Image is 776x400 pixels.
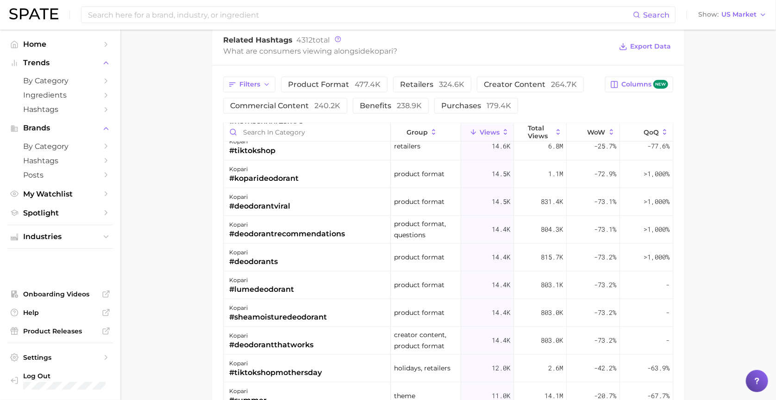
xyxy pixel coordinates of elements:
[23,308,97,317] span: Help
[644,197,670,206] span: >1,000%
[588,129,606,136] span: WoW
[492,168,510,179] span: 14.5k
[7,369,113,393] a: Log out. Currently logged in with e-mail hicks.ll@pg.com.
[548,363,563,374] span: 2.6m
[394,329,457,351] span: creator content, product format
[23,76,97,85] span: by Category
[492,224,510,235] span: 14.4k
[594,196,616,207] span: -73.1%
[644,252,670,261] span: >1,000%
[229,164,299,175] div: kopari
[7,56,113,70] button: Trends
[229,312,327,323] div: #sheamoisturedeodorant
[548,141,563,152] span: 6.8m
[9,8,58,19] img: SPATE
[23,209,97,217] span: Spotlight
[224,133,673,160] button: kopari#tiktokshopretailers14.6k6.8m-25.7%-77.6%
[647,141,670,152] span: -77.6%
[666,335,670,346] span: -
[229,284,294,295] div: #lumedeodorant
[594,363,616,374] span: -42.2%
[224,299,673,327] button: kopari#sheamoisturedeodorantproduct format14.4k803.0k-73.2%-
[224,244,673,271] button: kopari#deodorantsproduct format14.4k815.7k-73.2%>1,000%
[229,367,322,378] div: #tiktokshopmothersday
[461,123,514,142] button: Views
[7,206,113,220] a: Spotlight
[492,252,510,263] span: 14.4k
[229,191,290,203] div: kopari
[594,252,616,263] span: -73.2%
[7,88,113,102] a: Ingredients
[541,196,563,207] span: 831.4k
[7,324,113,338] a: Product Releases
[400,81,464,88] span: retailers
[594,224,616,235] span: -73.1%
[394,218,457,240] span: product format, questions
[229,339,313,351] div: #deodorantthatworks
[548,168,563,179] span: 1.1m
[551,80,577,89] span: 264.7k
[355,80,381,89] span: 477.4k
[721,12,757,17] span: US Market
[594,279,616,290] span: -73.2%
[492,279,510,290] span: 14.4k
[666,279,670,290] span: -
[441,102,511,110] span: purchases
[394,307,444,318] span: product format
[224,160,673,188] button: kopari#koparideodorantproduct format14.5k1.1m-72.9%>1,000%
[229,302,327,314] div: kopari
[394,279,444,290] span: product format
[296,36,330,44] span: total
[514,123,567,142] button: Total Views
[7,37,113,51] a: Home
[492,307,510,318] span: 14.4k
[360,102,422,110] span: benefits
[605,77,673,92] button: Columnsnew
[644,225,670,234] span: >1,000%
[7,187,113,201] a: My Watchlist
[696,9,769,21] button: ShowUS Market
[224,271,673,299] button: kopari#lumedeodorantproduct format14.4k803.1k-73.2%-
[229,228,345,240] div: #deodorantrecommendations
[698,12,719,17] span: Show
[23,105,97,114] span: Hashtags
[397,101,422,110] span: 238.9k
[23,124,97,132] span: Brands
[224,123,390,141] input: Search in category
[487,101,511,110] span: 179.4k
[643,11,670,19] span: Search
[23,372,106,380] span: Log Out
[484,81,577,88] span: creator content
[23,233,97,241] span: Industries
[23,156,97,165] span: Hashtags
[541,279,563,290] span: 803.1k
[492,196,510,207] span: 14.5k
[541,224,563,235] span: 804.3k
[7,154,113,168] a: Hashtags
[230,102,340,110] span: commercial content
[653,80,668,89] span: new
[567,123,620,142] button: WoW
[229,247,278,258] div: kopari
[394,141,420,152] span: retailers
[647,363,670,374] span: -63.9%
[394,252,444,263] span: product format
[239,80,260,88] span: Filters
[23,190,97,198] span: My Watchlist
[23,327,97,335] span: Product Releases
[23,290,97,298] span: Onboarding Videos
[314,101,340,110] span: 240.2k
[296,36,313,44] span: 4312
[7,121,113,135] button: Brands
[224,216,673,244] button: kopari#deodorantrecommendationsproduct format, questions14.4k804.3k-73.1%>1,000%
[229,145,275,156] div: #tiktokshop
[394,363,451,374] span: holidays, retailers
[644,169,670,178] span: >1,000%
[23,59,97,67] span: Trends
[594,335,616,346] span: -73.2%
[492,141,510,152] span: 14.6k
[23,40,97,49] span: Home
[7,306,113,320] a: Help
[644,129,659,136] span: QoQ
[7,74,113,88] a: by Category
